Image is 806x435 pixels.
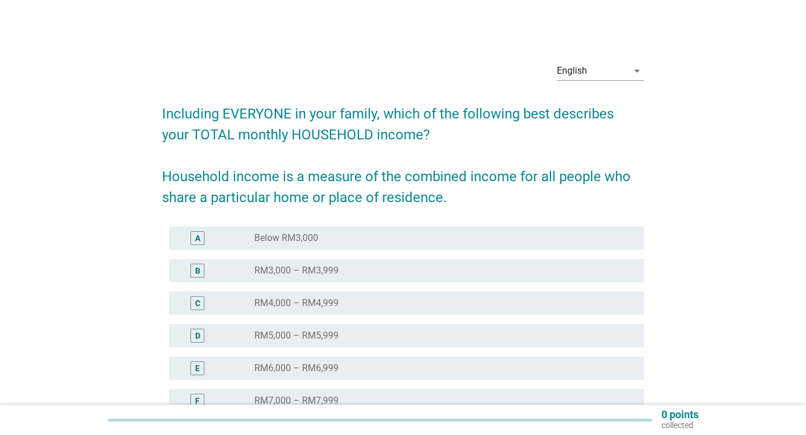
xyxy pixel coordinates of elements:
label: RM7,000 – RM7,999 [254,395,339,407]
div: A [195,232,200,245]
i: arrow_drop_down [630,64,644,78]
label: RM3,000 – RM3,999 [254,265,339,276]
div: C [195,297,200,310]
div: B [195,265,200,277]
div: D [195,330,200,342]
p: 0 points [661,409,699,420]
label: RM5,000 – RM5,999 [254,330,339,341]
div: F [195,395,200,407]
h2: Including EVERYONE in your family, which of the following best describes your TOTAL monthly HOUSE... [162,92,643,208]
label: Below RM3,000 [254,232,318,244]
div: English [557,66,587,76]
div: E [195,362,200,375]
p: collected [661,420,699,430]
label: RM6,000 – RM6,999 [254,362,339,374]
label: RM4,000 – RM4,999 [254,297,339,309]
